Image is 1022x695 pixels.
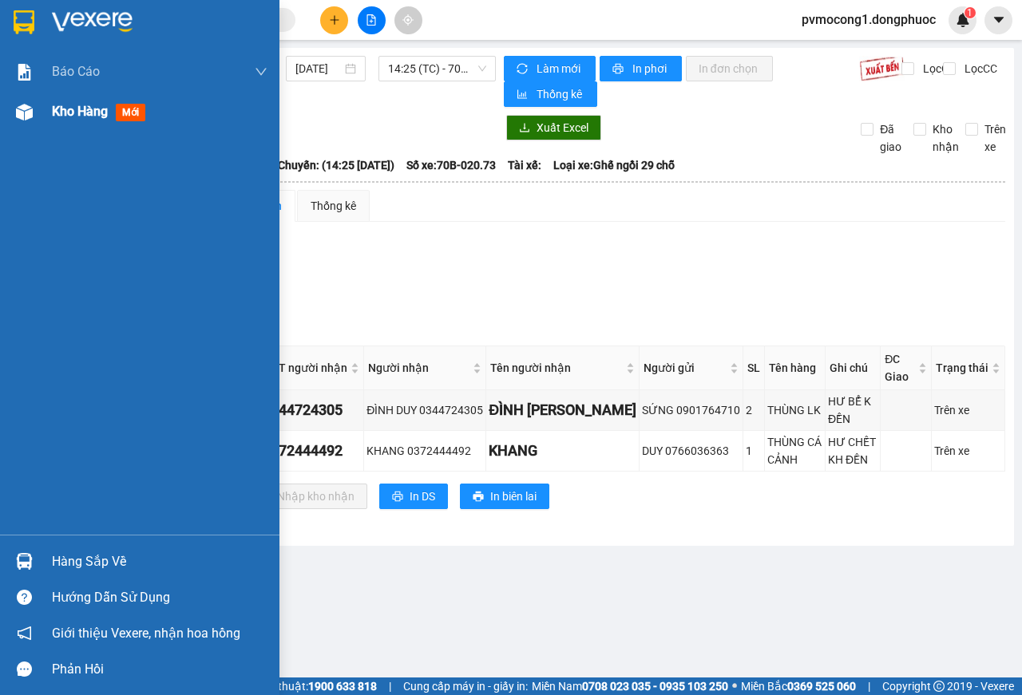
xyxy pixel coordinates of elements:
[295,60,342,77] input: 12/08/2025
[402,14,414,26] span: aim
[828,433,877,468] div: HƯ CHẾT KH ĐỀN
[600,56,682,81] button: printerIn phơi
[612,63,626,76] span: printer
[17,661,32,677] span: message
[642,442,740,460] div: DUY 0766036363
[926,120,965,156] span: Kho nhận
[532,677,728,695] span: Miền Nam
[263,399,361,421] div: 0344724305
[260,390,364,431] td: 0344724305
[486,431,640,472] td: KHANG
[392,491,403,503] span: printer
[52,104,108,119] span: Kho hàng
[767,433,822,468] div: THÙNG CÁ CẢNH
[789,10,949,30] span: pvmocong1.dongphuoc
[504,81,597,107] button: bar-chartThống kê
[358,6,386,34] button: file-add
[14,10,34,34] img: logo-vxr
[43,86,196,99] span: -----------------------------------------
[17,626,32,641] span: notification
[490,359,623,377] span: Tên người nhận
[984,6,1012,34] button: caret-down
[537,85,584,103] span: Thống kê
[80,101,170,113] span: VPMC1208250005
[644,359,727,377] span: Người gửi
[746,401,762,419] div: 2
[320,6,348,34] button: plus
[859,56,905,81] img: 9k=
[885,350,915,385] span: ĐC Giao
[517,63,530,76] span: sync
[642,401,740,419] div: SỨNG 0901764710
[52,586,267,610] div: Hướng dẫn sử dụng
[787,680,856,693] strong: 0369 525 060
[958,60,1000,77] span: Lọc CC
[379,484,448,509] button: printerIn DS
[519,122,530,135] span: download
[311,197,356,215] div: Thống kê
[126,9,219,22] strong: ĐỒNG PHƯỚC
[260,431,364,472] td: 0372444492
[264,359,347,377] span: SĐT người nhận
[686,56,773,81] button: In đơn chọn
[765,346,826,390] th: Tên hàng
[473,491,484,503] span: printer
[16,64,33,81] img: solution-icon
[868,677,870,695] span: |
[329,14,340,26] span: plus
[490,488,537,505] span: In biên lai
[741,677,856,695] span: Miền Bắc
[873,120,908,156] span: Đã giao
[517,89,530,101] span: bar-chart
[116,104,145,121] span: mới
[732,683,737,689] span: ⚪️
[126,71,196,81] span: Hotline: 19001152
[16,553,33,570] img: warehouse-icon
[934,401,1002,419] div: Trên xe
[394,6,422,34] button: aim
[978,120,1012,156] span: Trên xe
[486,390,640,431] td: ĐÌNH DUY
[52,623,240,643] span: Giới thiệu Vexere, nhận hoa hồng
[366,401,483,419] div: ĐÌNH DUY 0344724305
[406,156,496,174] span: Số xe: 70B-020.73
[743,346,765,390] th: SL
[504,56,596,81] button: syncLàm mới
[746,442,762,460] div: 1
[247,484,367,509] button: downloadNhập kho nhận
[632,60,669,77] span: In phơi
[460,484,549,509] button: printerIn biên lai
[936,359,988,377] span: Trạng thái
[582,680,728,693] strong: 0708 023 035 - 0935 103 250
[767,401,822,419] div: THÙNG LK
[278,156,394,174] span: Chuyến: (14:25 [DATE])
[17,590,32,605] span: question-circle
[52,550,267,574] div: Hàng sắp về
[828,393,877,428] div: HƯ BỂ K ĐỀN
[489,399,636,421] div: ĐÌNH [PERSON_NAME]
[934,442,1002,460] div: Trên xe
[5,103,169,113] span: [PERSON_NAME]:
[506,115,601,140] button: downloadXuất Excel
[263,440,361,462] div: 0372444492
[992,13,1006,27] span: caret-down
[368,359,469,377] span: Người nhận
[16,104,33,120] img: warehouse-icon
[308,680,377,693] strong: 1900 633 818
[403,677,528,695] span: Cung cấp máy in - giấy in:
[6,10,77,80] img: logo
[388,57,485,81] span: 14:25 (TC) - 70B-020.73
[366,14,377,26] span: file-add
[410,488,435,505] span: In DS
[389,677,391,695] span: |
[537,60,583,77] span: Làm mới
[967,7,972,18] span: 1
[5,116,97,125] span: In ngày:
[553,156,675,174] span: Loại xe: Ghế ngồi 29 chỗ
[52,61,100,81] span: Báo cáo
[126,48,220,68] span: 01 Võ Văn Truyện, KP.1, Phường 2
[126,26,215,45] span: Bến xe [GEOGRAPHIC_DATA]
[965,7,976,18] sup: 1
[917,60,958,77] span: Lọc CR
[933,681,945,692] span: copyright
